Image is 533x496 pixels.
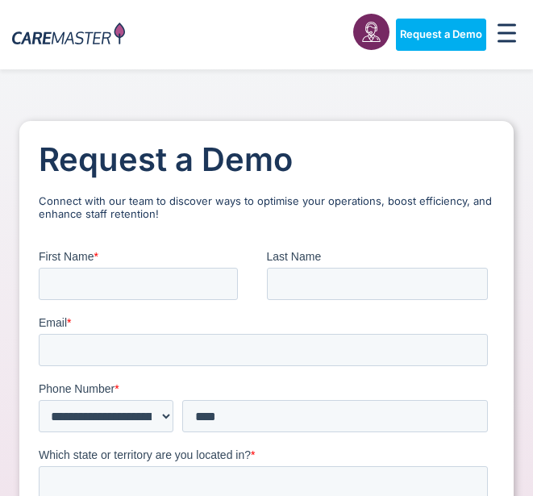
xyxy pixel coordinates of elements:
[228,2,283,15] span: Last Name
[39,195,494,220] p: Connect with our team to discover ways to optimise your operations, boost efficiency, and enhance...
[396,19,486,51] a: Request a Demo
[493,19,521,51] div: Menu Toggle
[12,23,125,48] img: CareMaster Logo
[400,28,482,41] span: Request a Demo
[39,140,494,179] h1: Request a Demo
